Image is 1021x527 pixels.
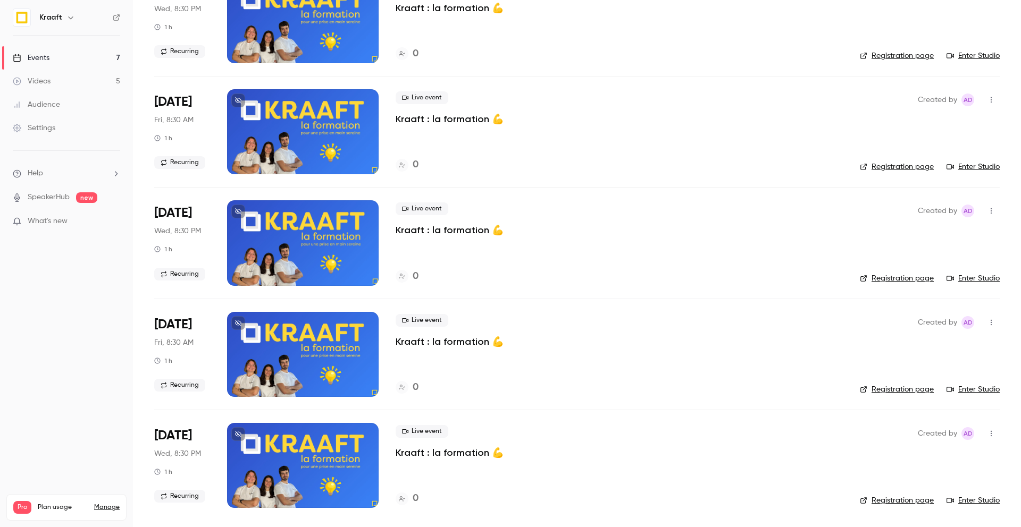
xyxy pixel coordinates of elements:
[13,76,51,87] div: Videos
[860,161,934,172] a: Registration page
[396,446,504,459] a: Kraaft : la formation 💪
[860,50,934,61] a: Registration page
[413,158,419,172] h4: 0
[13,123,55,133] div: Settings
[154,356,172,365] div: 1 h
[396,202,448,215] span: Live event
[154,490,205,503] span: Recurring
[154,93,192,110] span: [DATE]
[154,423,210,508] div: Dec 3 Wed, 8:30 PM (Europe/Paris)
[154,23,172,31] div: 1 h
[94,503,120,512] a: Manage
[154,4,201,14] span: Wed, 8:30 PM
[154,156,205,169] span: Recurring
[964,93,973,106] span: Ad
[961,93,974,106] span: Alice de Guyenro
[13,9,30,26] img: Kraaft
[154,115,194,125] span: Fri, 8:30 AM
[413,269,419,284] h4: 0
[918,427,957,440] span: Created by
[154,448,201,459] span: Wed, 8:30 PM
[154,316,192,333] span: [DATE]
[396,380,419,395] a: 0
[964,316,973,329] span: Ad
[154,245,172,253] div: 1 h
[154,312,210,397] div: Nov 21 Fri, 8:30 AM (Europe/Paris)
[947,50,1000,61] a: Enter Studio
[961,427,974,440] span: Alice de Guyenro
[28,192,70,203] a: SpeakerHub
[107,217,120,226] iframe: Noticeable Trigger
[396,113,504,125] a: Kraaft : la formation 💪
[154,337,194,348] span: Fri, 8:30 AM
[396,335,504,348] a: Kraaft : la formation 💪
[396,224,504,236] a: Kraaft : la formation 💪
[947,161,1000,172] a: Enter Studio
[13,99,60,110] div: Audience
[918,205,957,217] span: Created by
[154,45,205,58] span: Recurring
[154,427,192,444] span: [DATE]
[154,467,172,476] div: 1 h
[154,379,205,392] span: Recurring
[964,205,973,217] span: Ad
[396,491,419,506] a: 0
[413,491,419,506] h4: 0
[860,384,934,395] a: Registration page
[860,273,934,284] a: Registration page
[13,501,31,514] span: Pro
[947,273,1000,284] a: Enter Studio
[154,268,205,280] span: Recurring
[396,47,419,61] a: 0
[396,314,448,327] span: Live event
[38,503,88,512] span: Plan usage
[76,192,97,203] span: new
[961,205,974,217] span: Alice de Guyenro
[396,269,419,284] a: 0
[28,168,43,179] span: Help
[964,427,973,440] span: Ad
[918,93,957,106] span: Created by
[13,53,49,63] div: Events
[961,316,974,329] span: Alice de Guyenro
[413,380,419,395] h4: 0
[28,216,68,227] span: What's new
[396,2,504,14] a: Kraaft : la formation 💪
[396,158,419,172] a: 0
[947,384,1000,395] a: Enter Studio
[154,89,210,174] div: Oct 17 Fri, 8:30 AM (Europe/Paris)
[154,226,201,236] span: Wed, 8:30 PM
[39,12,62,23] h6: Kraaft
[396,91,448,104] span: Live event
[154,205,192,222] span: [DATE]
[860,495,934,506] a: Registration page
[413,47,419,61] h4: 0
[918,316,957,329] span: Created by
[396,425,448,438] span: Live event
[154,134,172,142] div: 1 h
[13,168,120,179] li: help-dropdown-opener
[154,200,210,285] div: Nov 5 Wed, 8:30 PM (Europe/Paris)
[947,495,1000,506] a: Enter Studio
